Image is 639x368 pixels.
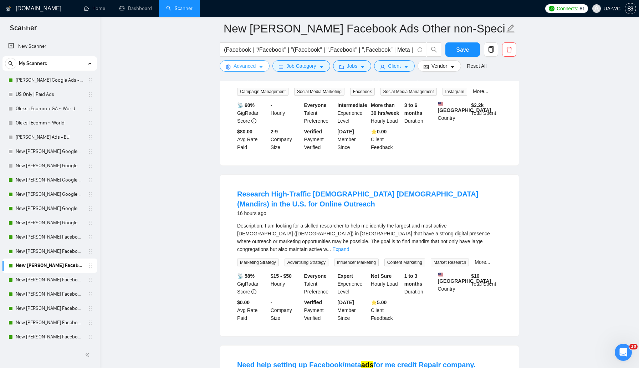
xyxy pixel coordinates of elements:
b: [DATE] [337,129,354,134]
b: Expert [337,273,353,279]
span: holder [88,92,93,97]
a: [PERSON_NAME] Ads - EU [16,130,83,144]
a: New [PERSON_NAME] Facebook Ads - [GEOGRAPHIC_DATA]/JP/CN/[GEOGRAPHIC_DATA]/SG/HK/QA/[GEOGRAPHIC_D... [16,330,83,344]
a: New [PERSON_NAME] Facebook Ads - EU+CH ex Nordic [16,273,83,287]
span: Advertising Strategy [285,259,328,266]
span: holder [88,149,93,154]
span: folder [339,64,344,70]
li: New Scanner [2,39,97,53]
span: Market Research [431,259,469,266]
span: 10 [629,344,638,349]
span: holder [88,106,93,112]
span: setting [625,6,636,11]
div: Talent Preference [303,101,336,125]
span: caret-down [259,64,264,70]
b: [GEOGRAPHIC_DATA] [438,101,491,113]
span: Instagram [443,88,467,96]
span: caret-down [360,64,365,70]
span: Influencer Marketing [334,259,379,266]
b: $ 2.2k [471,102,484,108]
span: edit [506,24,515,33]
div: Hourly [269,101,303,125]
div: Member Since [336,298,369,322]
div: GigRadar Score [236,101,269,125]
span: info-circle [251,289,256,294]
button: search [5,58,16,69]
div: Hourly Load [369,101,403,125]
button: barsJob Categorycaret-down [272,60,330,72]
span: holder [88,234,93,240]
span: Client [388,62,401,70]
button: userClientcaret-down [374,60,415,72]
span: info-circle [418,47,422,52]
a: searchScanner [166,5,193,11]
b: $ 10 [471,273,479,279]
div: Total Spent [470,101,503,125]
span: Facebook [350,88,375,96]
span: holder [88,220,93,226]
b: 2-9 [271,129,278,134]
b: Verified [304,300,322,305]
div: GigRadar Score [236,272,269,296]
span: search [427,46,441,53]
a: New [PERSON_NAME] Facebook Ads Other Specific - [GEOGRAPHIC_DATA]|[GEOGRAPHIC_DATA] [16,244,83,259]
button: setting [625,3,636,14]
a: US Only | Paid Ads [16,87,83,102]
a: Oleksii Ecomm + GA ~ World [16,102,83,116]
span: Social Media Marketing [294,88,344,96]
span: idcard [424,64,429,70]
span: Jobs [347,62,358,70]
button: delete [502,42,516,57]
span: search [5,61,16,66]
span: Job Category [286,62,316,70]
div: Client Feedback [369,298,403,322]
div: Total Spent [470,272,503,296]
a: [PERSON_NAME] Google Ads - EU [16,73,83,87]
a: More... [473,88,489,94]
a: Expand [332,246,349,252]
div: Avg Rate Paid [236,298,269,322]
b: Everyone [304,273,327,279]
input: Scanner name... [224,20,505,37]
span: user [380,64,385,70]
span: Advanced [234,62,256,70]
b: 3 to 6 months [404,102,423,116]
span: Content Marketing [384,259,425,266]
img: logo [6,3,11,15]
a: New Scanner [8,39,91,53]
b: $80.00 [237,129,252,134]
b: - [271,102,272,108]
div: Experience Level [336,272,369,296]
div: Talent Preference [303,272,336,296]
button: Save [445,42,480,57]
b: 1 to 3 months [404,273,423,287]
span: holder [88,291,93,297]
a: dashboardDashboard [119,5,152,11]
div: Duration [403,272,436,296]
span: holder [88,177,93,183]
span: info-circle [251,118,256,123]
span: Scanner [4,23,42,38]
span: holder [88,320,93,326]
div: Country [436,272,470,296]
span: Marketing Strategy [237,259,279,266]
a: New [PERSON_NAME] Google Ads - Rest of the World excl. Poor [16,216,83,230]
span: holder [88,134,93,140]
span: holder [88,191,93,197]
a: New [PERSON_NAME] Facebook Ads - /AU/[GEOGRAPHIC_DATA]/ [16,316,83,330]
a: New [PERSON_NAME] Google Ads - AU/[GEOGRAPHIC_DATA]/IR/[GEOGRAPHIC_DATA]/[GEOGRAPHIC_DATA] [16,187,83,201]
span: ... [327,246,331,252]
span: holder [88,334,93,340]
span: caret-down [319,64,324,70]
span: holder [88,77,93,83]
b: Everyone [304,102,327,108]
div: Experience Level [336,101,369,125]
div: 16 hours ago [237,209,502,218]
img: upwork-logo.png [549,6,554,11]
span: holder [88,206,93,211]
b: Intermediate [337,102,367,108]
div: Description: I am looking for a skilled researcher to help me identify the largest and most activ... [237,222,502,253]
span: Save [456,45,469,54]
img: 🇺🇸 [438,272,443,277]
div: Member Since [336,128,369,151]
